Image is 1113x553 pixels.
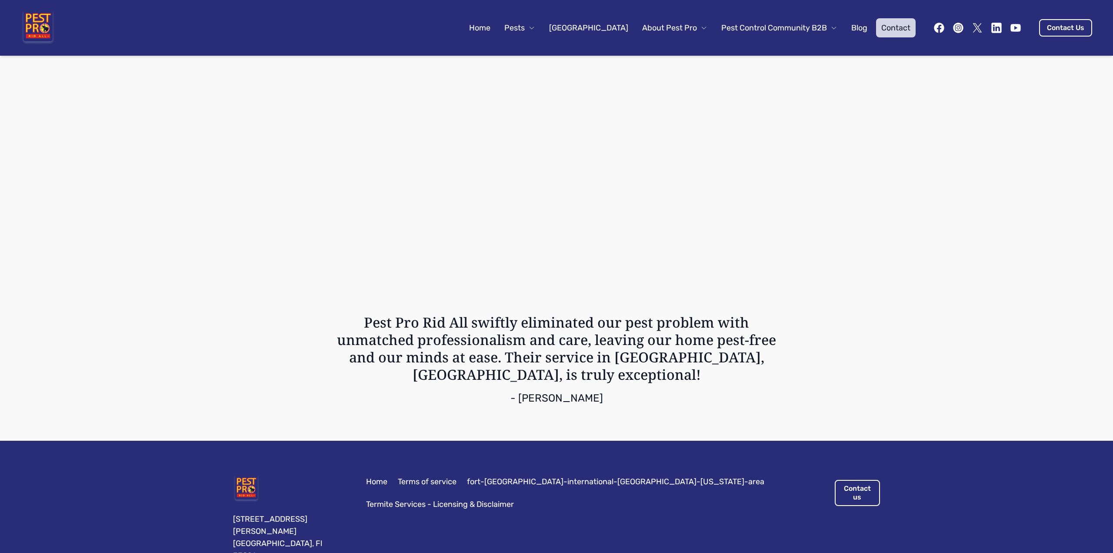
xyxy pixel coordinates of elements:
[642,22,697,34] span: About Pest Pro
[846,18,873,37] a: Blog
[637,18,713,37] button: About Pest Pro
[721,22,827,34] span: Pest Control Community B2B
[366,476,387,488] a: Home
[716,18,843,37] button: Pest Control Community B2B
[366,498,514,510] a: Termite Services - Licensing & Disclaimer
[876,18,916,37] a: Contact
[504,22,525,34] span: Pests
[398,476,457,488] a: Terms of service
[21,10,55,45] img: Pest Pro Rid All
[467,476,764,488] a: fort-[GEOGRAPHIC_DATA]-international-[GEOGRAPHIC_DATA]-[US_STATE]-area
[510,390,603,406] p: - [PERSON_NAME]
[1039,19,1092,37] a: Contact Us
[499,18,540,37] button: Pests
[334,314,779,383] h3: Pest Pro Rid All swiftly eliminated our pest problem with unmatched professionalism and care, lea...
[544,18,633,37] a: [GEOGRAPHIC_DATA]
[835,480,880,506] a: Contact us
[464,18,496,37] a: Home
[233,476,260,503] img: Pest Pro Rid All, LLC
